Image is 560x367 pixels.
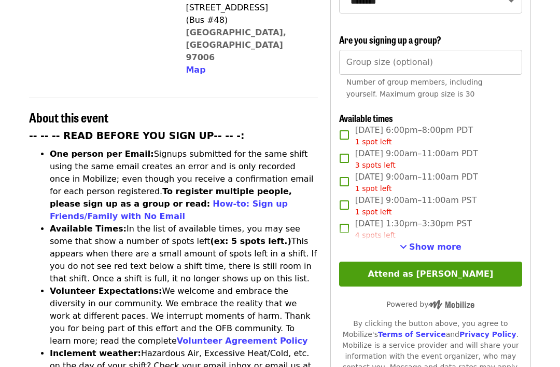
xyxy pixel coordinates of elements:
span: Are you signing up a group? [339,33,441,46]
strong: -- -- -- READ BEFORE YOU SIGN UP-- -- -: [29,130,245,141]
strong: Available Times: [50,224,127,234]
a: Privacy Policy [459,330,516,338]
a: [GEOGRAPHIC_DATA], [GEOGRAPHIC_DATA] 97006 [186,28,286,62]
a: How-to: Sign up Friends/Family with No Email [50,199,288,221]
span: [DATE] 9:00am–11:00am PDT [355,147,478,171]
strong: One person per Email: [50,149,154,159]
strong: (ex: 5 spots left.) [210,236,291,246]
span: [DATE] 9:00am–11:00am PDT [355,171,478,194]
span: Map [186,65,205,75]
button: Attend as [PERSON_NAME] [339,262,522,287]
span: Powered by [386,300,474,308]
button: Map [186,64,205,76]
a: Volunteer Agreement Policy [177,336,308,346]
span: [DATE] 6:00pm–8:00pm PDT [355,124,473,147]
span: 4 spots left [355,231,396,239]
a: Terms of Service [378,330,446,338]
div: [STREET_ADDRESS] [186,2,309,14]
li: In the list of available times, you may see some that show a number of spots left This appears wh... [50,223,318,285]
span: [DATE] 9:00am–11:00am PST [355,194,477,218]
span: 1 spot left [355,138,392,146]
div: (Bus #48) [186,14,309,26]
span: Number of group members, including yourself. Maximum group size is 30 [346,78,483,98]
strong: Volunteer Expectations: [50,286,162,296]
li: Signups submitted for the same shift using the same email creates an error and is only recorded o... [50,148,318,223]
span: [DATE] 1:30pm–3:30pm PST [355,218,472,241]
button: See more timeslots [400,241,461,253]
li: We welcome and embrace the diversity in our community. We embrace the reality that we work at dif... [50,285,318,347]
span: 3 spots left [355,161,396,169]
span: About this event [29,108,108,126]
input: [object Object] [339,50,522,75]
span: Available times [339,111,393,125]
span: 1 spot left [355,208,392,216]
img: Powered by Mobilize [428,300,474,309]
strong: To register multiple people, please sign up as a group or read: [50,186,292,209]
span: 1 spot left [355,184,392,193]
span: Show more [409,242,461,252]
strong: Inclement weather: [50,348,141,358]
